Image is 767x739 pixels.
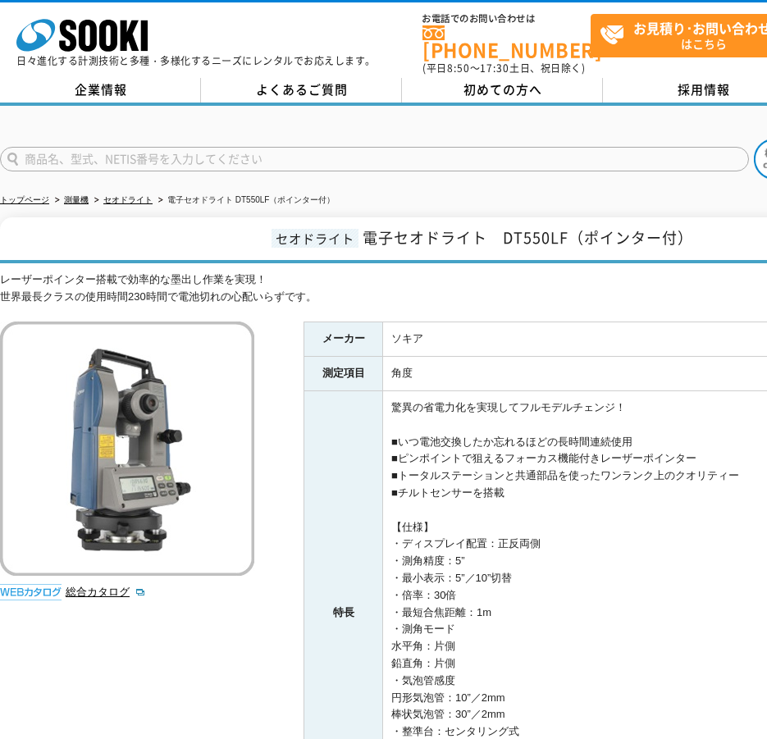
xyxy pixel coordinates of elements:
[201,78,402,103] a: よくあるご質問
[463,80,542,98] span: 初めての方へ
[422,61,585,75] span: (平日 ～ 土日、祝日除く)
[103,195,153,204] a: セオドライト
[402,78,603,103] a: 初めての方へ
[363,226,693,249] span: 電子セオドライト DT550LF（ポインター付）
[304,357,383,391] th: 測定項目
[447,61,470,75] span: 8:50
[155,192,335,209] li: 電子セオドライト DT550LF（ポインター付）
[16,56,376,66] p: 日々進化する計測技術と多種・多様化するニーズにレンタルでお応えします。
[272,229,358,248] span: セオドライト
[422,14,591,24] span: お電話でのお問い合わせは
[422,25,591,59] a: [PHONE_NUMBER]
[64,195,89,204] a: 測量機
[480,61,509,75] span: 17:30
[304,322,383,357] th: メーカー
[66,586,146,598] a: 総合カタログ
